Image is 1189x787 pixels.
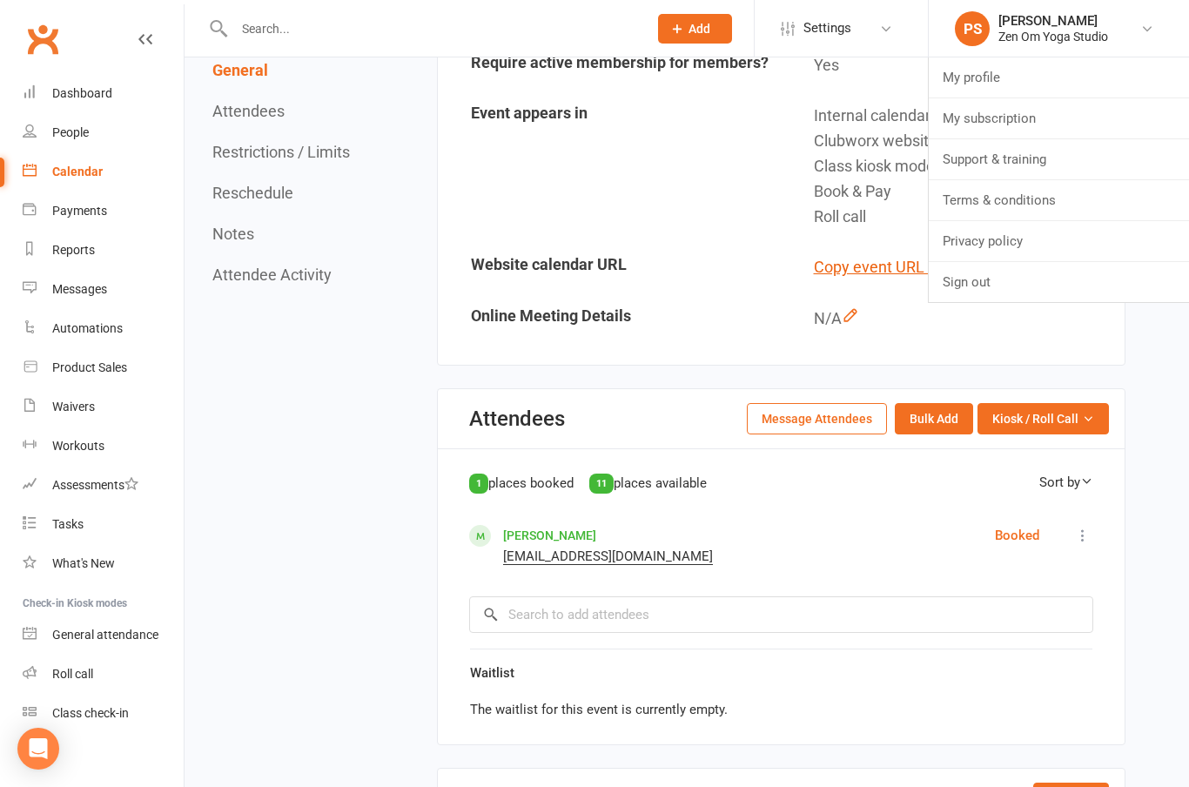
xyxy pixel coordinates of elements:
[1039,472,1093,493] div: Sort by
[440,294,781,344] td: Online Meeting Details
[52,517,84,531] div: Tasks
[23,192,184,231] a: Payments
[17,728,59,770] div: Open Intercom Messenger
[229,17,635,41] input: Search...
[814,179,1112,205] div: Book & Pay
[52,556,115,570] div: What's New
[470,699,1092,720] div: The waitlist for this event is currently empty.
[212,61,268,79] button: General
[52,667,93,681] div: Roll call
[814,306,1112,332] div: N/A
[23,270,184,309] a: Messages
[929,57,1189,98] a: My profile
[52,439,104,453] div: Workouts
[803,9,851,48] span: Settings
[23,544,184,583] a: What's New
[929,180,1189,220] a: Terms & conditions
[469,407,565,431] div: Attendees
[23,427,184,466] a: Workouts
[814,205,1112,230] div: Roll call
[52,86,112,100] div: Dashboard
[689,22,710,36] span: Add
[440,243,781,293] td: Website calendar URL
[995,525,1039,546] div: Booked
[52,400,95,414] div: Waivers
[52,706,129,720] div: Class check-in
[212,266,332,284] button: Attendee Activity
[23,152,184,192] a: Calendar
[440,91,781,241] td: Event appears in
[747,403,887,434] button: Message Attendees
[589,474,614,494] div: 11
[23,615,184,655] a: General attendance kiosk mode
[929,221,1189,261] a: Privacy policy
[212,102,285,120] button: Attendees
[895,403,973,434] button: Bulk Add
[998,13,1108,29] div: [PERSON_NAME]
[929,139,1189,179] a: Support & training
[23,466,184,505] a: Assessments
[52,628,158,642] div: General attendance
[470,659,1092,687] div: Waitlist
[23,348,184,387] a: Product Sales
[929,98,1189,138] a: My subscription
[929,262,1189,302] a: Sign out
[52,478,138,492] div: Assessments
[52,321,123,335] div: Automations
[503,528,596,542] a: [PERSON_NAME]
[977,403,1109,434] button: Kiosk / Roll Call
[21,17,64,61] a: Clubworx
[783,41,1124,91] td: Yes
[998,29,1108,44] div: Zen Om Yoga Studio
[23,694,184,733] a: Class kiosk mode
[614,475,707,491] span: places available
[212,225,254,243] button: Notes
[469,596,1093,633] input: Search to add attendees
[52,125,89,139] div: People
[212,184,293,202] button: Reschedule
[440,41,781,91] td: Require active membership for members?
[23,655,184,694] a: Roll call
[23,387,184,427] a: Waivers
[23,231,184,270] a: Reports
[814,129,1112,154] div: Clubworx website calendar and Mobile app
[52,204,107,218] div: Payments
[23,309,184,348] a: Automations
[992,409,1078,428] span: Kiosk / Roll Call
[23,113,184,152] a: People
[488,475,574,491] span: places booked
[814,255,1009,280] button: Copy event URL to clipboard
[658,14,732,44] button: Add
[52,243,95,257] div: Reports
[52,165,103,178] div: Calendar
[814,104,1112,129] div: Internal calendar
[52,360,127,374] div: Product Sales
[23,505,184,544] a: Tasks
[52,282,107,296] div: Messages
[814,154,1112,179] div: Class kiosk mode
[212,143,350,161] button: Restrictions / Limits
[469,474,488,494] div: 1
[955,11,990,46] div: PS
[23,74,184,113] a: Dashboard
